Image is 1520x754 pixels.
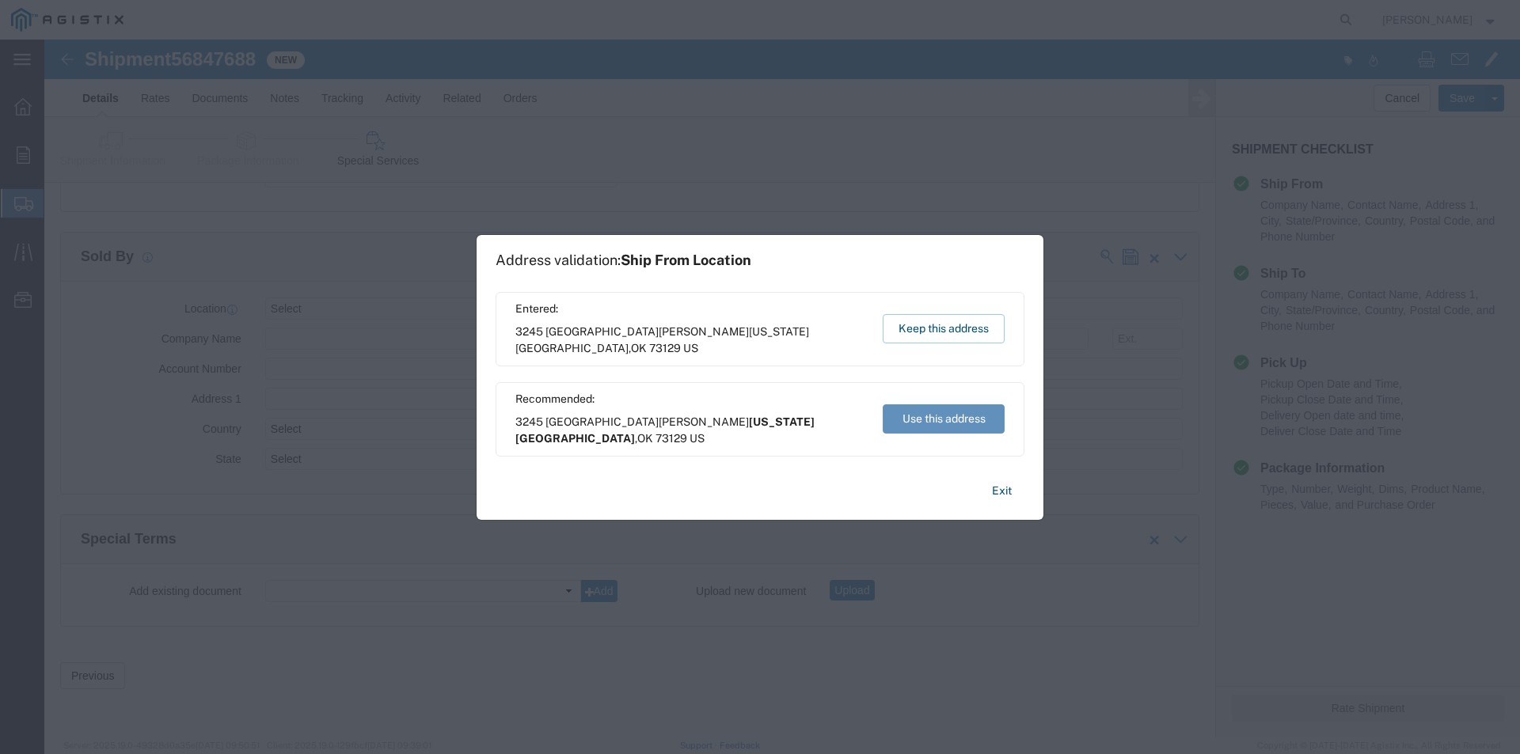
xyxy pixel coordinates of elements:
h1: Address validation: [496,252,751,269]
span: Ship From Location [621,252,751,268]
span: Recommended: [515,391,868,407]
span: 73129 [649,342,681,354]
span: 3245 [GEOGRAPHIC_DATA][PERSON_NAME] , [515,324,868,357]
span: Entered: [515,301,868,317]
span: [US_STATE][GEOGRAPHIC_DATA] [515,325,809,354]
span: OK [631,342,647,354]
button: Keep this address [883,314,1005,343]
span: US [690,432,705,445]
span: 73129 [655,432,687,445]
span: OK [637,432,653,445]
button: Exit [979,477,1024,505]
span: US [683,342,698,354]
span: 3245 [GEOGRAPHIC_DATA][PERSON_NAME] , [515,414,868,447]
span: [US_STATE][GEOGRAPHIC_DATA] [515,415,815,445]
button: Use this address [883,404,1005,434]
